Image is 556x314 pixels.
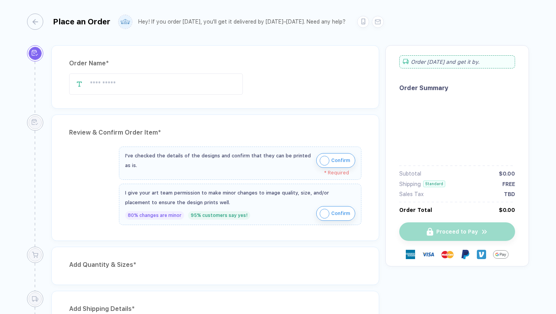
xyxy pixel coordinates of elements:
button: iconConfirm [316,153,355,168]
img: Venmo [477,250,486,259]
div: Subtotal [399,171,421,177]
div: * Required [125,170,349,176]
div: $0.00 [499,207,515,213]
span: Confirm [331,154,350,167]
div: 95% customers say yes! [188,211,250,220]
span: Confirm [331,207,350,220]
div: 80% changes are minor [125,211,184,220]
img: icon [320,156,329,166]
div: Order Total [399,207,432,213]
img: express [406,250,415,259]
img: GPay [493,247,509,262]
div: Review & Confirm Order Item [69,126,361,139]
div: Hey! If you order [DATE], you'll get it delivered by [DATE]–[DATE]. Need any help? [138,19,346,25]
div: TBD [504,191,515,197]
div: Order Summary [399,84,515,92]
img: Paypal [461,250,470,259]
img: user profile [119,15,132,29]
div: Shipping [399,181,421,187]
div: Add Quantity & Sizes [69,259,361,271]
img: icon [320,209,329,218]
img: master-card [441,248,454,261]
div: Sales Tax [399,191,424,197]
button: iconConfirm [316,206,355,221]
div: Order Name [69,57,361,70]
div: $0.00 [499,171,515,177]
div: Place an Order [53,17,110,26]
div: Order [DATE] and get it by . [399,55,515,68]
div: I give your art team permission to make minor changes to image quality, size, and/or placement to... [125,188,355,207]
div: I've checked the details of the designs and confirm that they can be printed as is. [125,151,312,170]
div: FREE [502,181,515,187]
img: visa [422,248,434,261]
div: Standard [423,181,445,187]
